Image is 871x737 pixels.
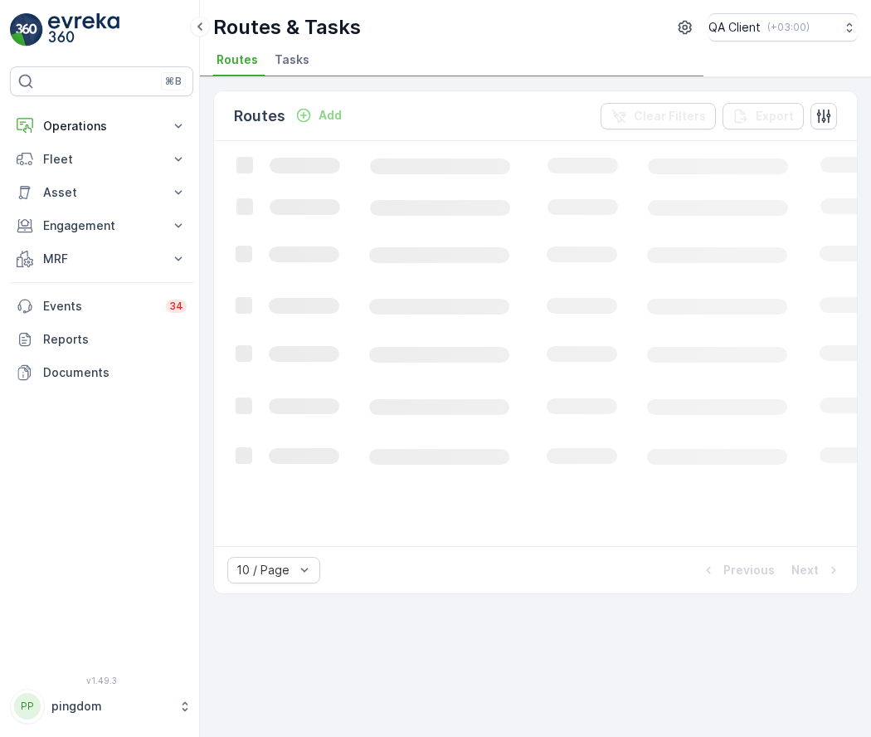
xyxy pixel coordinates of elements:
span: Routes [217,51,258,68]
p: Reports [43,331,187,348]
p: MRF [43,251,160,267]
p: Events [43,298,156,315]
p: Fleet [43,151,160,168]
p: QA Client [708,19,761,36]
button: MRF [10,242,193,276]
p: 34 [169,300,183,313]
p: ⌘B [165,75,182,88]
button: Previous [698,560,776,580]
p: Routes [234,105,285,128]
button: Export [723,103,804,129]
a: Documents [10,356,193,389]
button: Next [790,560,844,580]
p: Routes & Tasks [213,14,361,41]
div: PP [14,693,41,720]
span: v 1.49.3 [10,676,193,686]
img: logo_light-DOdMpM7g.png [48,13,119,46]
p: Operations [43,118,160,134]
p: Add [319,107,342,124]
button: Fleet [10,143,193,176]
a: Reports [10,323,193,356]
button: Clear Filters [601,103,716,129]
button: Add [289,105,348,125]
p: Clear Filters [634,108,706,124]
span: Tasks [275,51,309,68]
p: Asset [43,184,160,201]
button: Engagement [10,209,193,242]
p: Engagement [43,217,160,234]
button: QA Client(+03:00) [708,13,858,41]
p: Export [756,108,794,124]
a: Events34 [10,290,193,323]
button: PPpingdom [10,689,193,724]
p: Previous [723,562,775,578]
p: Next [791,562,819,578]
button: Operations [10,110,193,143]
img: logo [10,13,43,46]
p: Documents [43,364,187,381]
button: Asset [10,176,193,209]
p: ( +03:00 ) [767,21,810,34]
p: pingdom [51,698,170,715]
